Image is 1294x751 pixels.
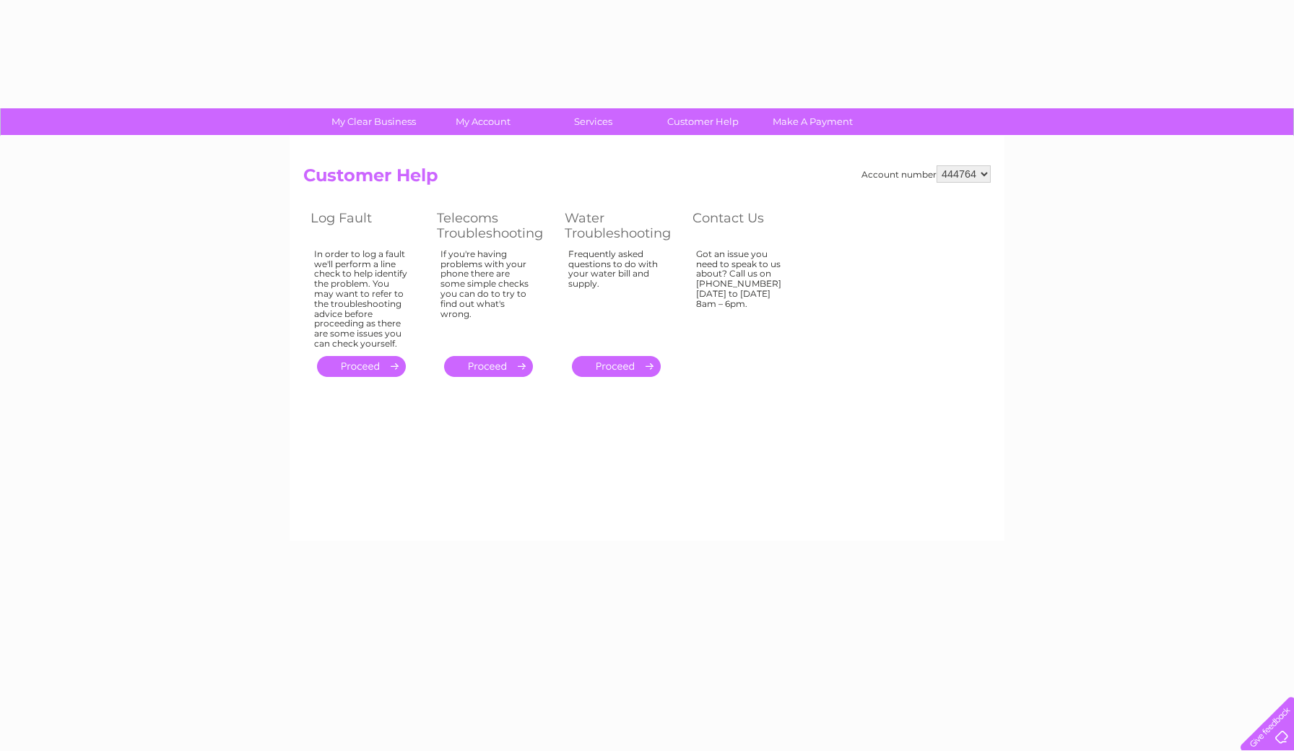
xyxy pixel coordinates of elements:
[444,356,533,377] a: .
[861,165,991,183] div: Account number
[430,207,557,245] th: Telecoms Troubleshooting
[440,249,536,343] div: If you're having problems with your phone there are some simple checks you can do to try to find ...
[303,207,430,245] th: Log Fault
[753,108,872,135] a: Make A Payment
[643,108,763,135] a: Customer Help
[572,356,661,377] a: .
[534,108,653,135] a: Services
[424,108,543,135] a: My Account
[568,249,664,343] div: Frequently asked questions to do with your water bill and supply.
[314,249,408,349] div: In order to log a fault we'll perform a line check to help identify the problem. You may want to ...
[317,356,406,377] a: .
[557,207,685,245] th: Water Troubleshooting
[696,249,790,343] div: Got an issue you need to speak to us about? Call us on [PHONE_NUMBER] [DATE] to [DATE] 8am – 6pm.
[685,207,812,245] th: Contact Us
[314,108,433,135] a: My Clear Business
[303,165,991,193] h2: Customer Help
